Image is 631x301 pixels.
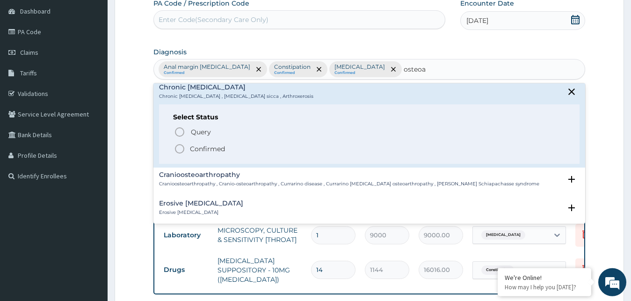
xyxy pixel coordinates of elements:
td: [MEDICAL_DATA] SUPPOSITORY - 10MG ([MEDICAL_DATA]) [213,251,306,289]
p: Constipation [274,63,311,71]
i: open select status [566,174,577,185]
textarea: Type your message and hit 'Enter' [5,201,178,234]
span: Tariffs [20,69,37,77]
i: status option filled [174,143,185,154]
p: Erosive [MEDICAL_DATA] [159,209,243,216]
img: d_794563401_company_1708531726252_794563401 [17,47,38,70]
h4: Chronic [MEDICAL_DATA] [159,84,313,91]
td: MICROSCOPY, CULTURE & SENSITIVITY [THROAT] [213,221,306,249]
h4: Erosive [MEDICAL_DATA] [159,200,243,207]
label: Diagnosis [153,47,187,57]
i: close select status [566,86,577,97]
p: Anal margin [MEDICAL_DATA] [164,63,250,71]
h4: Cranioosteoarthropathy [159,171,539,178]
p: [MEDICAL_DATA] [334,63,385,71]
span: Dashboard [20,7,51,15]
span: remove selection option [254,65,263,73]
small: Confirmed [334,71,385,75]
i: open select status [566,202,577,213]
span: We're online! [54,91,129,185]
small: Confirmed [274,71,311,75]
div: Chat with us now [49,52,157,65]
small: Confirmed [164,71,250,75]
span: Claims [20,48,38,57]
div: Minimize live chat window [153,5,176,27]
p: How may I help you today? [505,283,584,291]
div: Enter Code(Secondary Care Only) [159,15,268,24]
i: status option query [174,126,185,138]
p: Confirmed [190,144,225,154]
p: Cranioosteoarthropathy , Cranio-osteoarthropathy , Currarino disease , Currarino [MEDICAL_DATA] o... [159,181,539,187]
h6: Select Status [173,114,566,121]
td: Drugs [159,261,213,279]
span: [MEDICAL_DATA] [481,230,525,240]
span: Constipation [481,265,514,275]
span: [DATE] [466,16,488,25]
span: remove selection option [389,65,398,73]
span: Query [191,127,211,137]
p: Chronic [MEDICAL_DATA] , [MEDICAL_DATA] sicca , Arthroxerosis [159,93,313,100]
td: Laboratory [159,227,213,244]
span: remove selection option [315,65,323,73]
div: We're Online! [505,273,584,282]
